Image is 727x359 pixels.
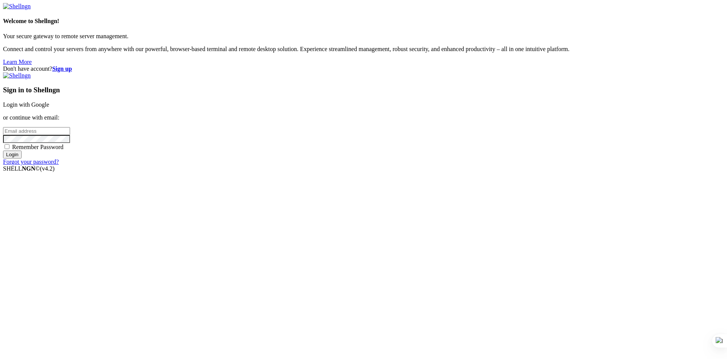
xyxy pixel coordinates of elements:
[3,18,724,25] h4: Welcome to Shellngn!
[3,72,31,79] img: Shellngn
[3,33,724,40] p: Your secure gateway to remote server management.
[5,144,9,149] input: Remember Password
[22,165,36,172] b: NGN
[3,159,59,165] a: Forgot your password?
[3,127,70,135] input: Email address
[3,46,724,53] p: Connect and control your servers from anywhere with our powerful, browser-based terminal and remo...
[40,165,55,172] span: 4.2.0
[3,59,32,65] a: Learn More
[3,165,55,172] span: SHELL ©
[52,65,72,72] a: Sign up
[3,65,724,72] div: Don't have account?
[3,3,31,10] img: Shellngn
[3,114,724,121] p: or continue with email:
[3,151,22,159] input: Login
[12,144,64,150] span: Remember Password
[3,101,49,108] a: Login with Google
[3,86,724,94] h3: Sign in to Shellngn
